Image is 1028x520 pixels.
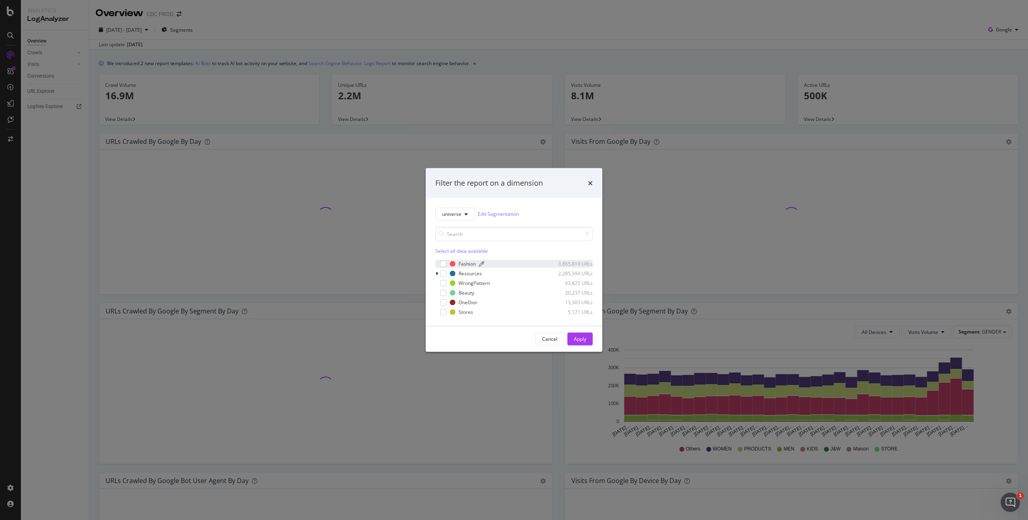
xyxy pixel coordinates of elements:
[553,260,593,267] div: 3,865,819 URLs
[478,210,519,218] a: Edit Segmentation
[459,309,473,315] div: Stores
[553,309,593,315] div: 5,171 URLs
[574,336,586,342] div: Apply
[535,332,564,345] button: Cancel
[435,247,593,254] div: Select all data available
[588,178,593,188] div: times
[435,207,475,220] button: universe
[553,280,593,287] div: 43,825 URLs
[459,270,482,277] div: Resources
[442,211,461,217] span: universe
[1001,493,1020,512] iframe: Intercom live chat
[553,270,593,277] div: 2,285,394 URLs
[1017,493,1024,499] span: 1
[459,260,476,267] div: Fashion
[459,280,490,287] div: WrongPattern
[459,289,474,296] div: Beauty
[553,289,593,296] div: 20,237 URLs
[567,332,593,345] button: Apply
[459,299,477,306] div: OneDior
[426,168,602,352] div: modal
[553,299,593,306] div: 13,303 URLs
[435,178,543,188] div: Filter the report on a dimension
[435,227,593,241] input: Search
[542,336,557,342] div: Cancel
